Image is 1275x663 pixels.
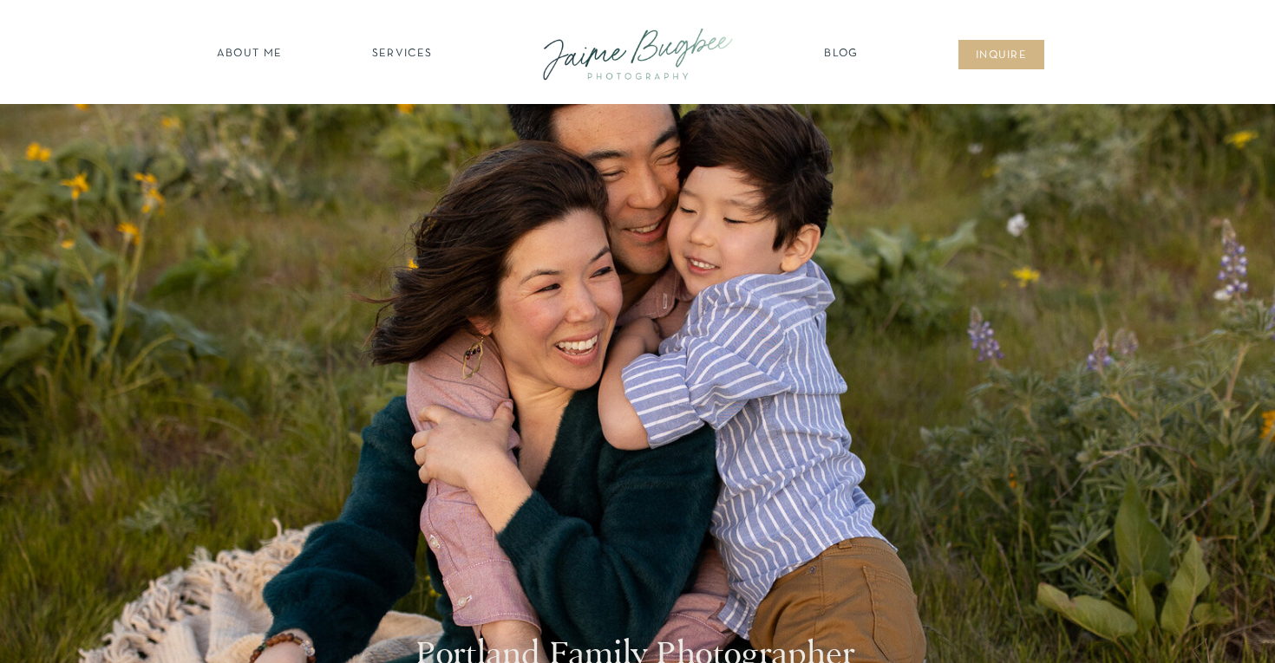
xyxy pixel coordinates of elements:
a: SERVICES [353,46,451,63]
a: inqUIre [966,48,1036,65]
a: Blog [820,46,863,63]
a: about ME [212,46,287,63]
